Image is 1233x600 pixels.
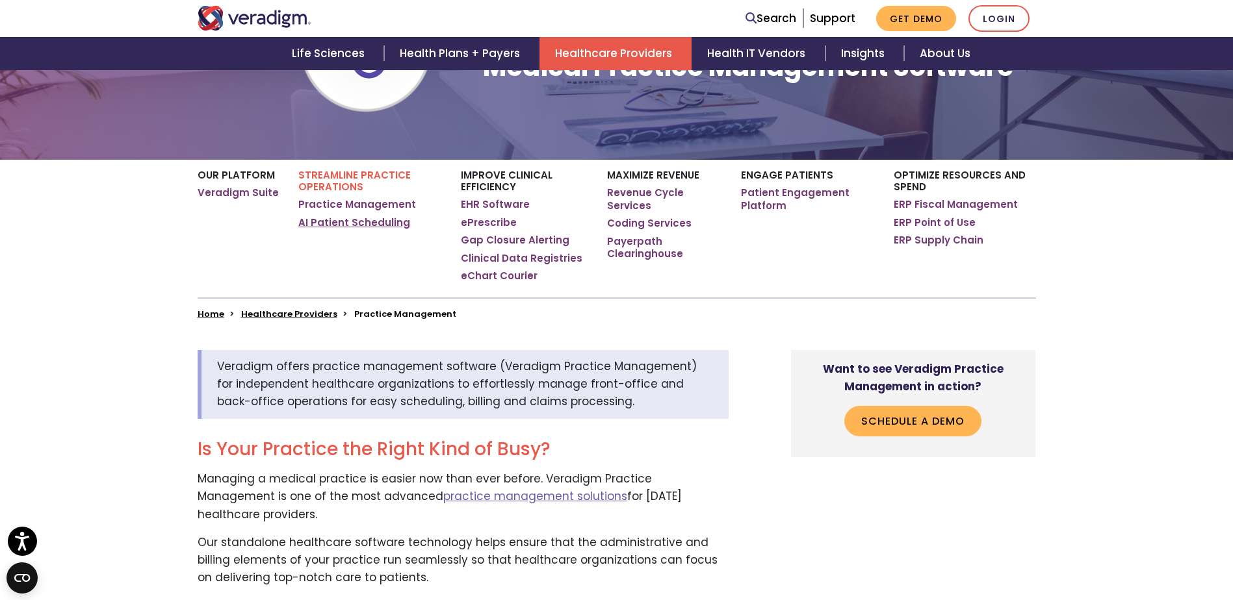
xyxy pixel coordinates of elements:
[844,406,981,436] a: Schedule a Demo
[298,216,410,229] a: AI Patient Scheduling
[298,198,416,211] a: Practice Management
[539,37,692,70] a: Healthcare Providers
[198,6,311,31] img: Veradigm logo
[461,269,538,282] a: eChart Courier
[904,37,986,70] a: About Us
[241,308,337,320] a: Healthcare Providers
[894,216,976,229] a: ERP Point of Use
[607,235,721,260] a: Payerpath Clearinghouse
[384,37,539,70] a: Health Plans + Payers
[198,470,729,523] p: Managing a medical practice is easier now than ever before. Veradigm Practice Management is one o...
[894,198,1018,211] a: ERP Fiscal Management
[461,198,530,211] a: EHR Software
[198,438,729,460] h2: Is Your Practice the Right Kind of Busy?
[198,186,279,199] a: Veradigm Suite
[894,234,983,247] a: ERP Supply Chain
[823,361,1004,394] strong: Want to see Veradigm Practice Management in action?
[443,488,627,504] a: practice management solutions
[217,358,697,409] span: Veradigm offers practice management software (Veradigm Practice Management) for independent healt...
[276,37,384,70] a: Life Sciences
[483,51,1013,82] h1: Medical Practice Management Software
[810,10,855,26] a: Support
[461,234,569,247] a: Gap Closure Alerting
[746,10,796,27] a: Search
[607,186,721,212] a: Revenue Cycle Services
[6,562,38,594] button: Open CMP widget
[968,5,1030,32] a: Login
[461,216,517,229] a: ePrescribe
[825,37,904,70] a: Insights
[607,217,692,230] a: Coding Services
[198,308,224,320] a: Home
[876,6,956,31] a: Get Demo
[461,252,582,265] a: Clinical Data Registries
[741,186,874,212] a: Patient Engagement Platform
[198,534,729,587] p: Our standalone healthcare software technology helps ensure that the administrative and billing el...
[692,37,825,70] a: Health IT Vendors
